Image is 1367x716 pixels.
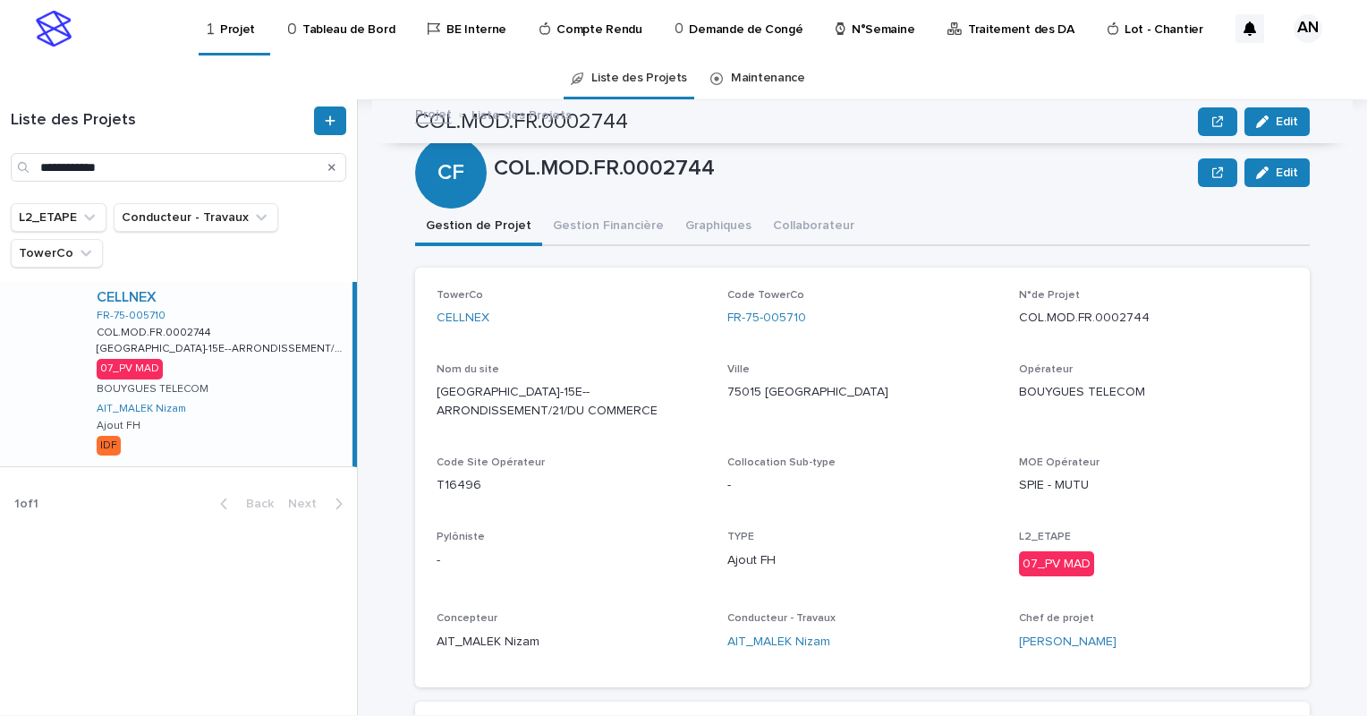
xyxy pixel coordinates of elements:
[1019,383,1288,402] p: BOUYGUES TELECOM
[415,88,487,185] div: CF
[235,498,274,510] span: Back
[437,457,545,468] span: Code Site Opérateur
[36,11,72,47] img: stacker-logo-s-only.png
[727,532,754,542] span: TYPE
[97,289,157,306] a: CELLNEX
[437,364,499,375] span: Nom du site
[97,310,166,322] a: FR-75-005710
[591,57,687,99] a: Liste des Projets
[731,57,805,99] a: Maintenance
[437,532,485,542] span: Pylôniste
[437,290,483,301] span: TowerCo
[727,309,806,328] a: FR-75-005710
[415,209,542,246] button: Gestion de Projet
[437,633,706,652] p: AIT_MALEK Nizam
[1019,551,1094,577] div: 07_PV MAD
[1019,633,1117,652] a: [PERSON_NAME]
[1019,476,1288,495] p: SPIE - MUTU
[727,551,997,570] p: Ajout FH
[281,496,357,512] button: Next
[437,476,706,495] p: T16496
[471,104,572,124] p: Liste des Projets
[415,103,452,124] a: Projet
[1276,166,1298,179] span: Edit
[762,209,865,246] button: Collaborateur
[437,551,706,570] p: -
[1019,613,1094,624] span: Chef de projet
[11,111,310,131] h1: Liste des Projets
[97,323,215,339] p: COL.MOD.FR.0002744
[97,403,186,415] a: AIT_MALEK Nizam
[11,203,106,232] button: L2_ETAPE
[97,359,163,379] div: 07_PV MAD
[97,420,140,432] p: Ajout FH
[11,153,346,182] input: Search
[1019,532,1071,542] span: L2_ETAPE
[1019,364,1073,375] span: Opérateur
[727,457,836,468] span: Collocation Sub-type
[1244,158,1310,187] button: Edit
[1019,457,1100,468] span: MOE Opérateur
[675,209,762,246] button: Graphiques
[437,383,706,421] p: [GEOGRAPHIC_DATA]-15E--ARRONDISSEMENT/21/DU COMMERCE
[206,496,281,512] button: Back
[494,156,1191,182] p: COL.MOD.FR.0002744
[437,309,489,328] a: CELLNEX
[727,476,997,495] p: -
[97,339,349,355] p: [GEOGRAPHIC_DATA]-15E--ARRONDISSEMENT/21/DU COMMERCE
[727,364,750,375] span: Ville
[97,383,208,396] p: BOUYGUES TELECOM
[288,498,327,510] span: Next
[727,383,997,402] p: 75015 [GEOGRAPHIC_DATA]
[114,203,278,232] button: Conducteur - Travaux
[727,290,804,301] span: Code TowerCo
[1019,290,1080,301] span: N°de Projet
[727,633,830,652] a: AIT_MALEK Nizam
[11,239,103,268] button: TowerCo
[97,436,121,456] div: IDF
[727,613,836,624] span: Conducteur - Travaux
[542,209,675,246] button: Gestion Financière
[437,613,497,624] span: Concepteur
[1019,309,1288,328] p: COL.MOD.FR.0002744
[1294,14,1322,43] div: AN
